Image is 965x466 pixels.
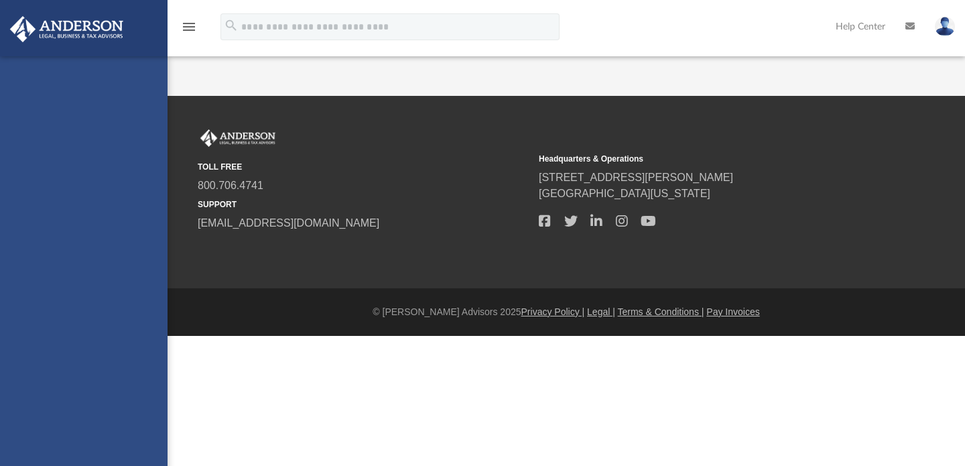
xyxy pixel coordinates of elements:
a: Terms & Conditions | [618,306,704,317]
a: menu [181,25,197,35]
small: Headquarters & Operations [539,153,871,165]
small: SUPPORT [198,198,529,211]
a: Pay Invoices [706,306,759,317]
img: Anderson Advisors Platinum Portal [198,129,278,147]
a: 800.706.4741 [198,180,263,191]
a: Legal | [587,306,615,317]
i: menu [181,19,197,35]
a: [GEOGRAPHIC_DATA][US_STATE] [539,188,710,199]
img: User Pic [935,17,955,36]
i: search [224,18,239,33]
img: Anderson Advisors Platinum Portal [6,16,127,42]
small: TOLL FREE [198,161,529,173]
a: Privacy Policy | [521,306,585,317]
a: [STREET_ADDRESS][PERSON_NAME] [539,172,733,183]
div: © [PERSON_NAME] Advisors 2025 [168,305,965,319]
a: [EMAIL_ADDRESS][DOMAIN_NAME] [198,217,379,229]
